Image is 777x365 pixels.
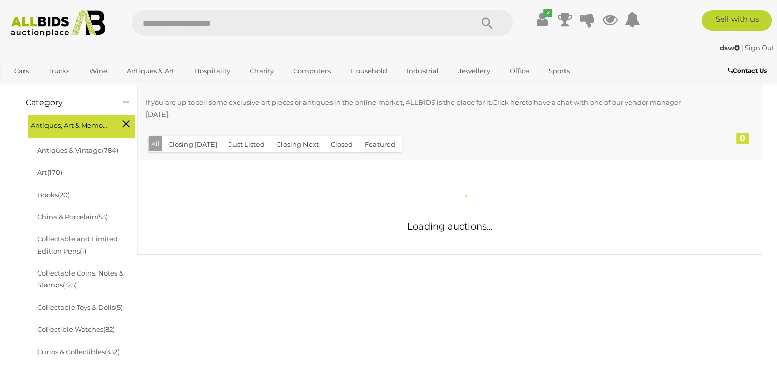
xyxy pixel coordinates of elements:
[8,62,35,79] a: Cars
[270,136,325,152] button: Closing Next
[287,62,337,79] a: Computers
[115,303,123,311] span: (5)
[8,79,93,96] a: [GEOGRAPHIC_DATA]
[736,133,749,144] div: 0
[37,325,115,333] a: Collectible Watches(82)
[728,66,767,74] b: Contact Us
[503,62,536,79] a: Office
[120,62,181,79] a: Antiques & Art
[37,213,108,221] a: China & Porcelain(53)
[146,97,696,121] p: If you are up to sell some exclusive art pieces or antiques in the online market, ALLBIDS is the ...
[37,168,62,176] a: Art(170)
[720,43,740,52] strong: dsw
[149,136,162,151] button: All
[745,43,774,52] a: Sign Out
[26,98,108,107] h4: Category
[63,281,77,289] span: (125)
[97,213,108,221] span: (53)
[543,9,552,17] i: ✔
[102,146,119,154] span: (784)
[359,136,402,152] button: Featured
[702,10,772,31] a: Sell with us
[162,136,223,152] button: Closing [DATE]
[462,10,513,36] button: Search
[534,10,550,29] a: ✔
[41,62,76,79] a: Trucks
[83,62,114,79] a: Wine
[47,168,62,176] span: (170)
[6,10,111,37] img: Allbids.com.au
[37,191,70,199] a: Books(20)
[37,146,119,154] a: Antiques & Vintage(784)
[400,62,445,79] a: Industrial
[105,348,120,356] span: (332)
[728,65,769,76] a: Contact Us
[58,191,70,199] span: (20)
[492,98,526,106] a: Click here
[720,43,741,52] a: dsw
[37,303,123,311] a: Collectable Toys & Dolls(5)
[37,269,124,289] a: Collectable Coins, Notes & Stamps(125)
[187,62,237,79] a: Hospitality
[741,43,743,52] span: |
[407,221,493,232] span: Loading auctions...
[37,348,120,356] a: Curios & Collectibles(332)
[80,247,86,255] span: (1)
[223,136,271,152] button: Just Listed
[324,136,359,152] button: Closed
[542,62,576,79] a: Sports
[452,62,497,79] a: Jewellery
[243,62,280,79] a: Charity
[37,235,118,255] a: Collectable and Limited Edition Pens(1)
[31,117,107,131] span: Antiques, Art & Memorabilia
[103,325,115,333] span: (82)
[344,62,394,79] a: Household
